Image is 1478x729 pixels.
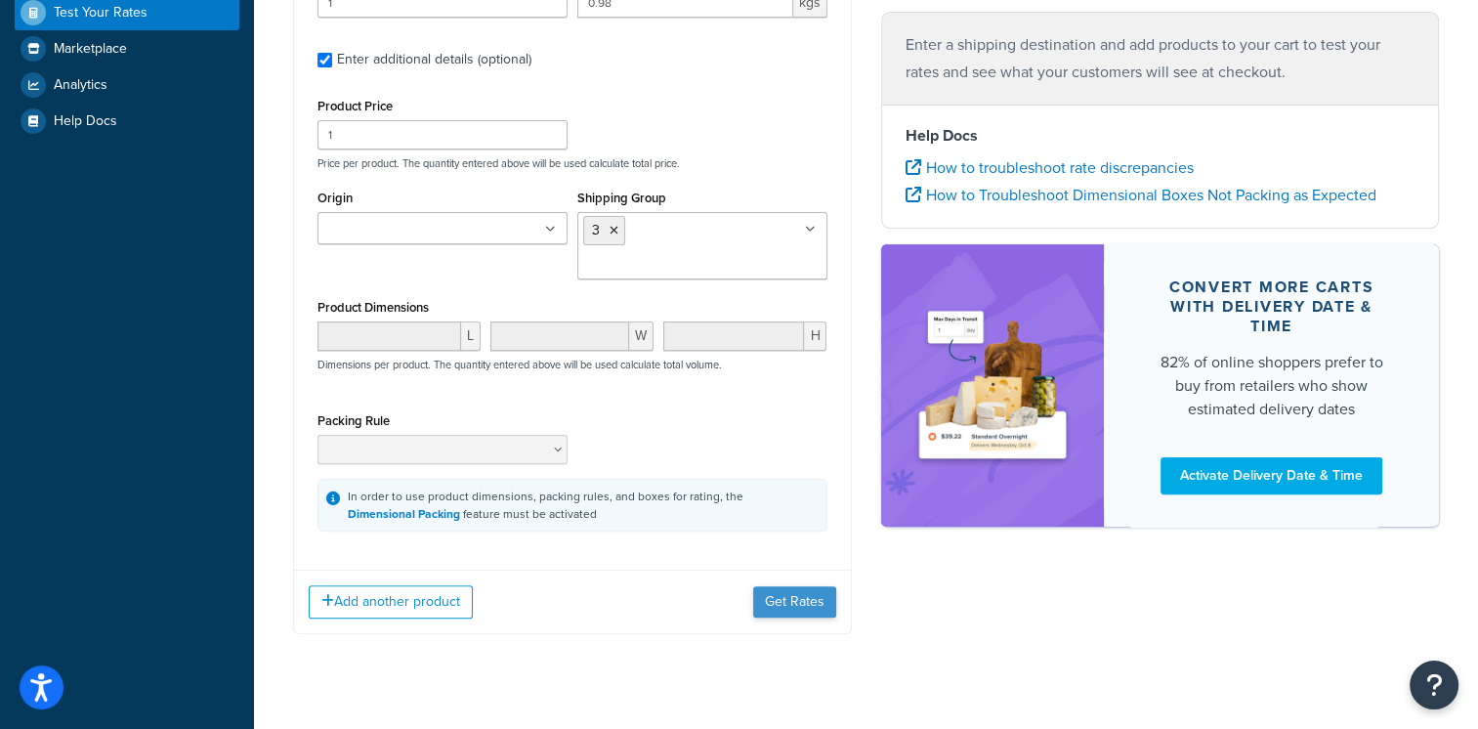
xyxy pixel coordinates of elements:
[54,113,117,130] span: Help Docs
[317,191,353,205] label: Origin
[317,413,390,428] label: Packing Rule
[15,31,239,66] a: Marketplace
[1161,457,1382,494] a: Activate Delivery Date & Time
[906,184,1376,206] a: How to Troubleshoot Dimensional Boxes Not Packing as Expected
[348,488,743,523] div: In order to use product dimensions, packing rules, and boxes for rating, the feature must be acti...
[1151,351,1392,421] div: 82% of online shoppers prefer to buy from retailers who show estimated delivery dates
[592,220,600,240] span: 3
[1151,278,1392,336] div: Convert more carts with delivery date & time
[906,124,1415,148] h4: Help Docs
[54,41,127,58] span: Marketplace
[54,5,148,21] span: Test Your Rates
[461,322,481,351] span: L
[317,99,393,113] label: Product Price
[15,67,239,103] a: Analytics
[309,585,473,619] button: Add another product
[753,586,836,618] button: Get Rates
[906,156,1194,179] a: How to troubleshoot rate discrepancies
[313,358,722,371] p: Dimensions per product. The quantity entered above will be used calculate total volume.
[804,322,826,351] span: H
[337,46,531,73] div: Enter additional details (optional)
[577,191,666,205] label: Shipping Group
[906,31,1415,86] p: Enter a shipping destination and add products to your cart to test your rates and see what your c...
[629,322,654,351] span: W
[1410,661,1458,709] button: Open Resource Center
[317,300,429,315] label: Product Dimensions
[54,77,107,94] span: Analytics
[15,104,239,139] a: Help Docs
[910,274,1076,497] img: feature-image-ddt-36eae7f7280da8017bfb280eaccd9c446f90b1fe08728e4019434db127062ab4.png
[348,505,460,523] a: Dimensional Packing
[317,53,332,67] input: Enter additional details (optional)
[313,156,832,170] p: Price per product. The quantity entered above will be used calculate total price.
